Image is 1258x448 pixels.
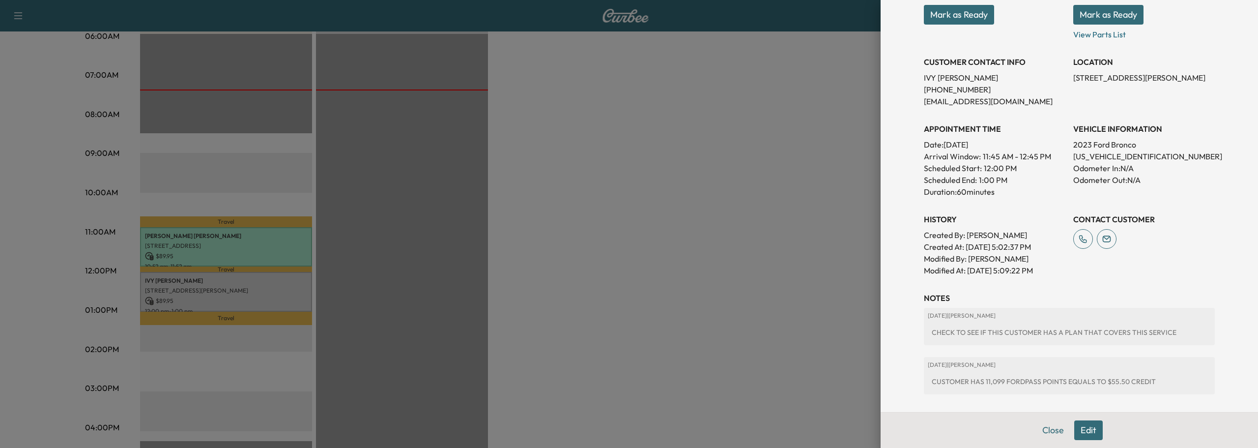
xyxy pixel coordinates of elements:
p: [PHONE_NUMBER] [924,84,1065,95]
p: Created By : [PERSON_NAME] [924,229,1065,241]
h3: APPOINTMENT TIME [924,123,1065,135]
p: Odometer Out: N/A [1073,174,1215,186]
h3: CONTACT CUSTOMER [1073,213,1215,225]
p: [US_VEHICLE_IDENTIFICATION_NUMBER] [1073,150,1215,162]
h3: CUSTOMER CONTACT INFO [924,56,1065,68]
button: Close [1036,420,1070,440]
p: [DATE] | [PERSON_NAME] [928,312,1211,320]
p: 1:00 PM [979,174,1007,186]
p: Modified At : [DATE] 5:09:22 PM [924,265,1065,276]
p: [DATE] | [PERSON_NAME] [928,361,1211,369]
p: Date: [DATE] [924,139,1065,150]
button: Edit [1074,420,1103,440]
p: Created At : [DATE] 5:02:37 PM [924,241,1065,253]
button: Mark as Ready [924,5,994,25]
h3: LOCATION [1073,56,1215,68]
p: 12:00 PM [984,162,1017,174]
p: [EMAIL_ADDRESS][DOMAIN_NAME] [924,95,1065,107]
p: 2023 Ford Bronco [1073,139,1215,150]
p: Odometer In: N/A [1073,162,1215,174]
h3: NOTES [924,292,1215,304]
h3: History [924,213,1065,225]
p: Scheduled End: [924,174,977,186]
p: View Parts List [1073,25,1215,40]
p: Arrival Window: [924,150,1065,162]
p: [STREET_ADDRESS][PERSON_NAME] [1073,72,1215,84]
p: Duration: 60 minutes [924,186,1065,198]
button: Mark as Ready [1073,5,1144,25]
span: 11:45 AM - 12:45 PM [983,150,1051,162]
h3: VEHICLE INFORMATION [1073,123,1215,135]
p: Scheduled Start: [924,162,982,174]
p: Modified By : [PERSON_NAME] [924,253,1065,265]
p: IVY [PERSON_NAME] [924,72,1065,84]
div: CUSTOMER HAS 11,099 FORDPASS POINTS EQUALS TO $55.50 CREDIT [928,373,1211,390]
div: CHECK TO SEE IF THIS CUSTOMER HAS A PLAN THAT COVERS THIS SERVICE [928,324,1211,341]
